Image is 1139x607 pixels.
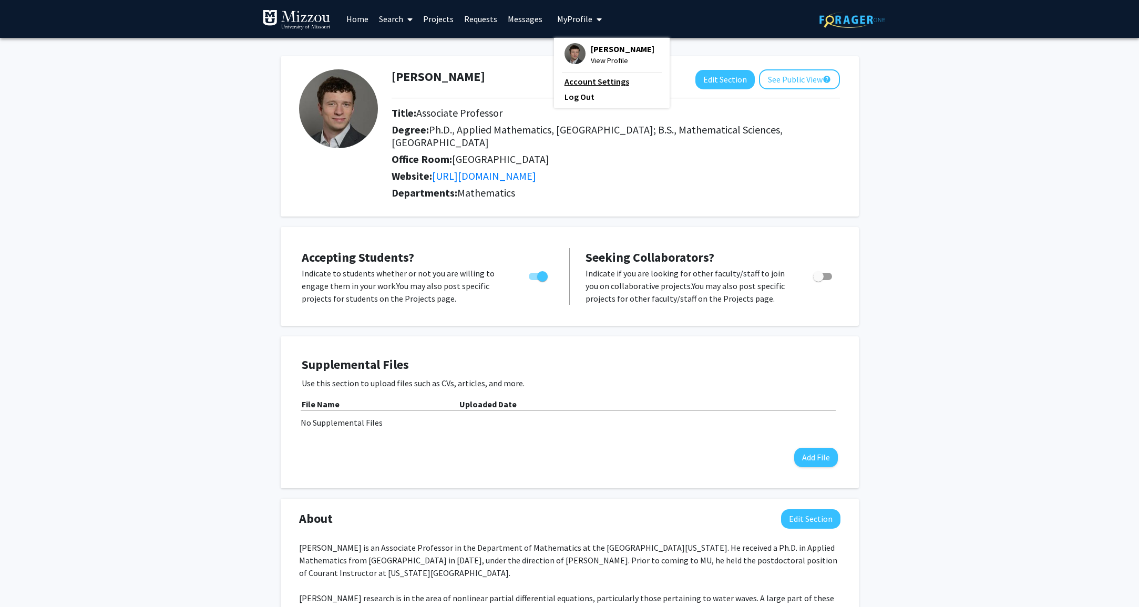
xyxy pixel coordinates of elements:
[586,267,793,305] p: Indicate if you are looking for other faculty/staff to join you on collaborative projects. You ma...
[759,69,840,89] button: See Public View
[565,90,659,103] a: Log Out
[781,509,840,529] button: Edit About
[416,106,502,119] span: Associate Professor
[819,12,885,28] img: ForagerOne Logo
[302,249,414,265] span: Accepting Students?
[384,187,848,199] h2: Departments:
[586,249,714,265] span: Seeking Collaborators?
[794,448,838,467] button: Add File
[591,55,654,66] span: View Profile
[809,267,838,283] div: Toggle
[452,152,549,166] span: [GEOGRAPHIC_DATA]
[457,186,515,199] span: Mathematics
[418,1,459,37] a: Projects
[459,399,517,409] b: Uploaded Date
[565,43,586,64] img: Profile Picture
[392,69,485,85] h1: [PERSON_NAME]
[302,267,509,305] p: Indicate to students whether or not you are willing to engage them in your work. You may also pos...
[459,1,502,37] a: Requests
[502,1,548,37] a: Messages
[525,267,553,283] div: Toggle
[565,43,654,66] div: Profile Picture[PERSON_NAME]View Profile
[341,1,374,37] a: Home
[392,123,783,149] span: Ph.D., Applied Mathematics, [GEOGRAPHIC_DATA]; B.S., Mathematical Sciences, [GEOGRAPHIC_DATA]
[302,399,340,409] b: File Name
[302,377,838,389] p: Use this section to upload files such as CVs, articles, and more.
[302,357,838,373] h4: Supplemental Files
[301,416,839,429] div: No Supplemental Files
[392,124,840,149] h2: Degree:
[823,73,831,86] mat-icon: help
[392,107,840,119] h2: Title:
[299,69,378,148] img: Profile Picture
[432,169,536,182] a: Opens in a new tab
[8,560,45,599] iframe: Chat
[591,43,654,55] span: [PERSON_NAME]
[565,75,659,88] a: Account Settings
[262,9,331,30] img: University of Missouri Logo
[299,509,333,528] span: About
[392,153,840,166] h2: Office Room:
[557,14,592,24] span: My Profile
[392,170,840,182] h2: Website:
[695,70,755,89] button: Edit Section
[374,1,418,37] a: Search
